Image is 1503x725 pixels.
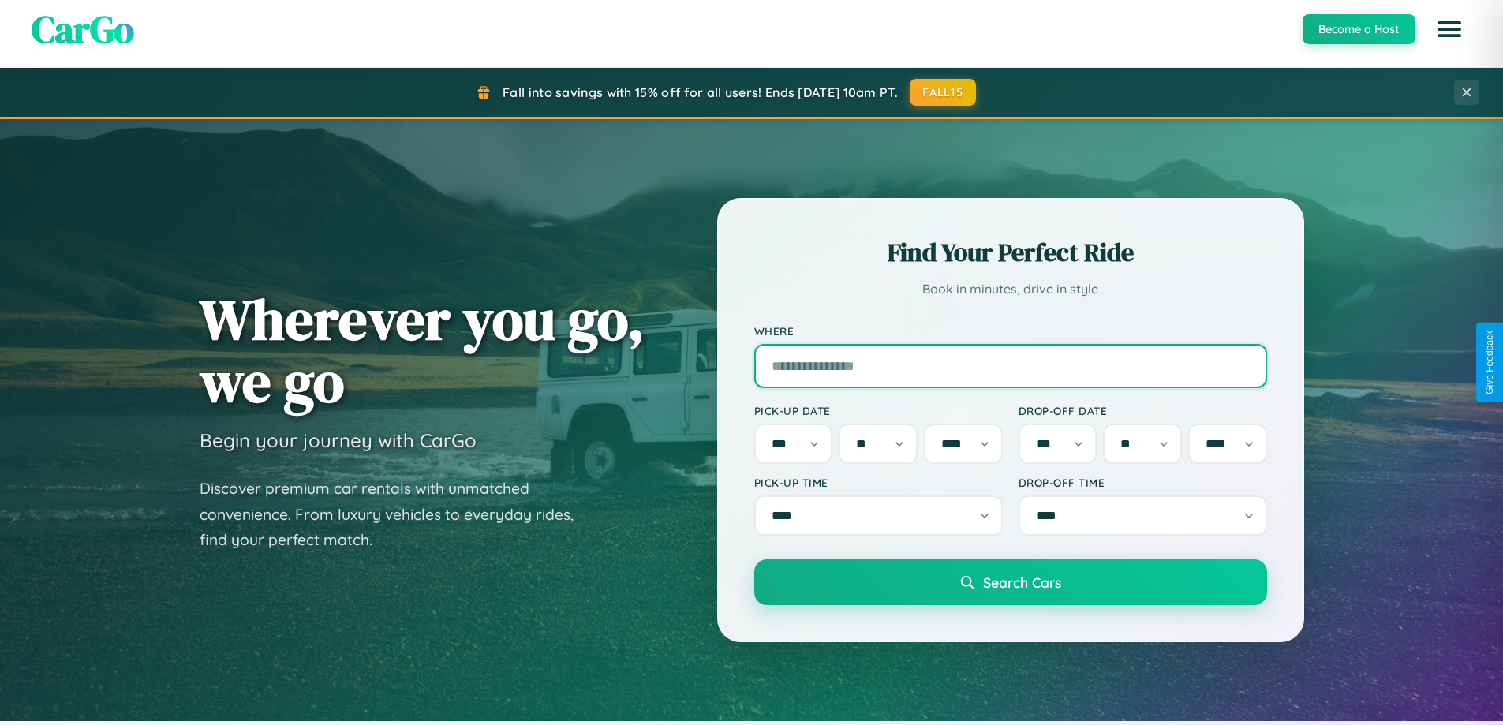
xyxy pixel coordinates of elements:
button: FALL15 [910,79,976,106]
h3: Begin your journey with CarGo [200,428,477,452]
p: Book in minutes, drive in style [754,278,1267,301]
label: Drop-off Date [1019,404,1267,417]
label: Pick-up Time [754,476,1003,489]
label: Drop-off Time [1019,476,1267,489]
div: Give Feedback [1484,331,1495,394]
label: Pick-up Date [754,404,1003,417]
button: Become a Host [1303,14,1415,44]
p: Discover premium car rentals with unmatched convenience. From luxury vehicles to everyday rides, ... [200,476,594,553]
span: Search Cars [983,574,1061,591]
label: Where [754,324,1267,338]
h2: Find Your Perfect Ride [754,235,1267,270]
span: Fall into savings with 15% off for all users! Ends [DATE] 10am PT. [503,84,898,100]
button: Open menu [1427,7,1471,51]
h1: Wherever you go, we go [200,288,645,413]
button: Search Cars [754,559,1267,605]
span: CarGo [32,3,134,55]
